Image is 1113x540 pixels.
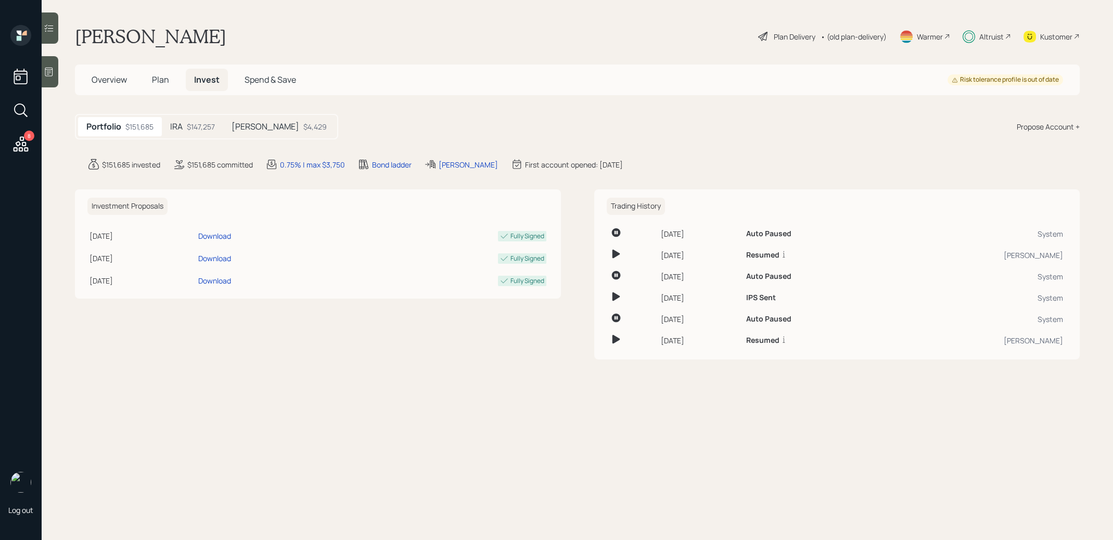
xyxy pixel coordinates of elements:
div: First account opened: [DATE] [525,159,623,170]
h6: Auto Paused [746,229,791,238]
div: [DATE] [89,253,194,264]
div: [DATE] [661,250,738,261]
h6: IPS Sent [746,293,776,302]
div: Log out [8,505,33,515]
h5: [PERSON_NAME] [232,122,299,132]
img: treva-nostdahl-headshot.png [10,472,31,493]
h6: Resumed [746,251,779,260]
span: Spend & Save [245,74,296,85]
div: Propose Account + [1017,121,1080,132]
div: • (old plan-delivery) [821,31,887,42]
h5: Portfolio [86,122,121,132]
div: Plan Delivery [774,31,815,42]
div: [DATE] [661,271,738,282]
div: System [890,314,1063,325]
h1: [PERSON_NAME] [75,25,226,48]
h6: Auto Paused [746,272,791,281]
div: 0.75% | max $3,750 [280,159,345,170]
div: Bond ladder [372,159,412,170]
div: Download [198,230,231,241]
div: System [890,271,1063,282]
div: [DATE] [661,228,738,239]
div: Altruist [979,31,1004,42]
h6: Investment Proposals [87,198,168,215]
div: System [890,228,1063,239]
div: $151,685 invested [102,159,160,170]
div: $4,429 [303,121,327,132]
h5: IRA [170,122,183,132]
div: [DATE] [661,314,738,325]
div: Download [198,275,231,286]
div: Kustomer [1040,31,1072,42]
div: Fully Signed [510,232,544,241]
div: 8 [24,131,34,141]
div: [PERSON_NAME] [890,335,1063,346]
div: Fully Signed [510,254,544,263]
span: Plan [152,74,169,85]
div: Fully Signed [510,276,544,286]
div: $151,685 [125,121,153,132]
div: Download [198,253,231,264]
div: $151,685 committed [187,159,253,170]
span: Overview [92,74,127,85]
div: [DATE] [661,335,738,346]
h6: Trading History [607,198,665,215]
div: $147,257 [187,121,215,132]
div: System [890,292,1063,303]
span: Invest [194,74,220,85]
div: [DATE] [89,230,194,241]
h6: Resumed [746,336,779,345]
div: [PERSON_NAME] [890,250,1063,261]
div: [PERSON_NAME] [439,159,498,170]
div: Risk tolerance profile is out of date [952,75,1059,84]
h6: Auto Paused [746,315,791,324]
div: [DATE] [661,292,738,303]
div: [DATE] [89,275,194,286]
div: Warmer [917,31,943,42]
